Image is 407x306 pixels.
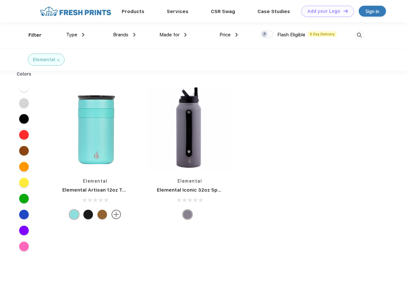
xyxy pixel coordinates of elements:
a: CSR Swag [211,9,235,14]
img: filter_cancel.svg [57,59,59,61]
a: Elemental Artisan 12oz Tumbler [62,187,139,193]
a: Elemental Iconic 32oz Sport Water Bottle [157,187,258,193]
a: Sign in [359,6,386,17]
div: Sign in [365,8,379,15]
div: Matte Black [83,210,93,219]
a: Products [122,9,144,14]
img: fo%20logo%202.webp [38,6,113,17]
img: desktop_search.svg [354,30,365,40]
span: Made for [159,32,180,38]
img: dropdown.png [133,33,135,37]
div: Filter [28,32,42,39]
img: DT [343,9,348,13]
a: Elemental [178,178,202,184]
img: dropdown.png [235,33,238,37]
img: func=resize&h=266 [53,87,138,171]
img: dropdown.png [184,33,187,37]
span: Price [219,32,231,38]
span: Flash Eligible [277,32,305,38]
a: Elemental [83,178,108,184]
span: Type [66,32,77,38]
div: Add your Logo [307,9,340,14]
img: func=resize&h=266 [147,87,232,171]
span: Brands [113,32,128,38]
a: Services [167,9,188,14]
img: dropdown.png [82,33,84,37]
span: 5 Day Delivery [308,31,336,37]
img: more.svg [111,210,121,219]
div: Teak Wood [97,210,107,219]
div: Elemental [33,56,55,63]
div: Colors [12,71,36,77]
div: Robin's Egg [69,210,79,219]
div: Graphite [183,210,192,219]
